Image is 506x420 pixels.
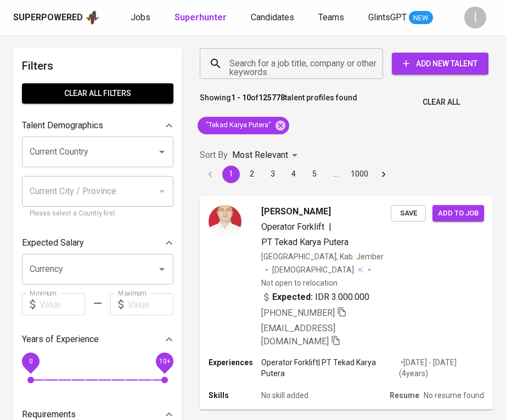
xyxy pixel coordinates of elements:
span: "Tekad Karya Putera" [198,120,278,130]
button: Go to page 3 [264,166,282,183]
button: Open [154,144,170,160]
div: "Tekad Karya Putera" [198,117,289,134]
p: Talent Demographics [22,119,103,132]
button: Clear All [418,92,464,112]
img: app logo [85,9,100,26]
button: Go to page 2 [243,166,261,183]
p: Operator Forklift | PT Tekad Karya Putera [261,357,399,379]
span: Teams [318,12,344,22]
input: Value [128,293,173,315]
span: [DEMOGRAPHIC_DATA] [272,264,356,275]
b: Expected: [272,291,313,304]
b: 1 - 10 [231,93,251,102]
p: Years of Experience [22,333,99,346]
span: 0 [29,357,32,365]
p: Sort By [200,149,228,162]
p: Experiences [209,357,261,368]
div: Talent Demographics [22,115,173,137]
span: 10+ [159,357,170,365]
span: Operator Forklift [261,222,324,232]
p: Skills [209,390,261,401]
div: IDR 3.000.000 [261,291,369,304]
span: Candidates [251,12,294,22]
span: Add to job [438,207,479,220]
a: Candidates [251,11,296,25]
button: Go to next page [375,166,392,183]
a: GlintsGPT NEW [368,11,433,25]
button: Go to page 5 [306,166,323,183]
h6: Filters [22,57,173,75]
img: ca6efa6a-17c9-4c5d-bc3c-ad5ce42d754b.jpg [209,205,241,238]
span: Clear All [423,95,460,109]
p: Please select a Country first [30,208,166,219]
span: Save [396,207,420,220]
p: Showing of talent profiles found [200,92,357,112]
div: … [327,168,344,179]
div: [GEOGRAPHIC_DATA], Kab. Jember [261,251,384,262]
p: Expected Salary [22,236,84,249]
nav: pagination navigation [200,166,394,183]
p: No resume found [424,390,484,401]
button: Open [154,262,170,277]
button: Clear All filters [22,83,173,104]
div: Superpowered [13,12,83,24]
a: Teams [318,11,346,25]
span: Clear All filters [31,87,165,100]
span: [PERSON_NAME] [261,205,331,218]
span: GlintsGPT [368,12,407,22]
a: Superhunter [175,11,229,25]
p: Most Relevant [232,149,288,162]
button: Save [391,205,426,222]
button: page 1 [222,166,240,183]
span: [EMAIL_ADDRESS][DOMAIN_NAME] [261,323,335,347]
div: Expected Salary [22,232,173,254]
button: Add to job [432,205,484,222]
button: Go to page 1000 [347,166,372,183]
span: | [329,220,331,234]
b: Superhunter [175,12,227,22]
p: No skill added [261,390,308,401]
p: Resume [390,390,419,401]
p: Not open to relocation [261,277,338,288]
div: Most Relevant [232,145,301,166]
span: [PHONE_NUMBER] [261,308,335,318]
button: Add New Talent [392,53,488,75]
a: Superpoweredapp logo [13,9,100,26]
a: [PERSON_NAME]Operator Forklift|PT Tekad Karya Putera[GEOGRAPHIC_DATA], Kab. Jember[DEMOGRAPHIC_DA... [200,196,493,410]
div: I [464,7,486,29]
p: • [DATE] - [DATE] ( 4 years ) [399,357,484,379]
b: 125778 [258,93,285,102]
span: PT Tekad Karya Putera [261,237,348,247]
span: Jobs [131,12,150,22]
a: Jobs [131,11,153,25]
button: Go to page 4 [285,166,302,183]
span: NEW [409,13,433,24]
input: Value [40,293,85,315]
span: Add New Talent [401,57,480,71]
div: Years of Experience [22,328,173,350]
